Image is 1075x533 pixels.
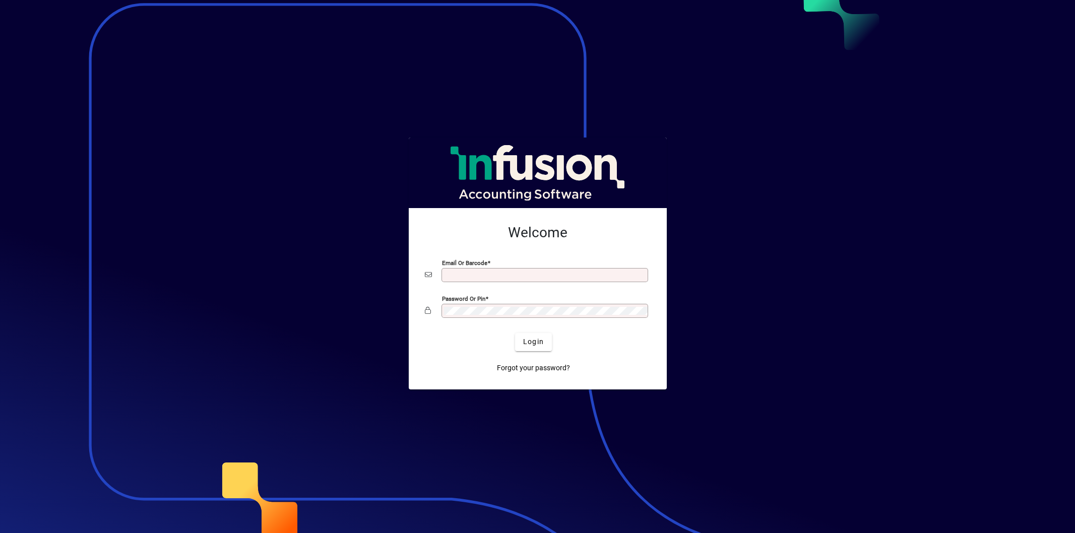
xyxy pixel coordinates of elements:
[523,337,544,347] span: Login
[442,259,487,266] mat-label: Email or Barcode
[493,359,574,377] a: Forgot your password?
[515,333,552,351] button: Login
[425,224,651,241] h2: Welcome
[442,295,485,302] mat-label: Password or Pin
[497,363,570,373] span: Forgot your password?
